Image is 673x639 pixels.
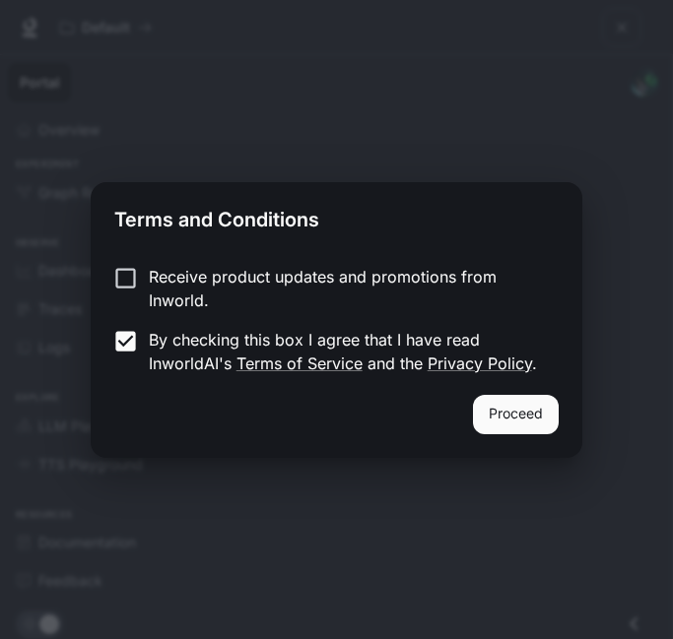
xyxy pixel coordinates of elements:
button: Proceed [473,395,559,434]
p: By checking this box I agree that I have read InworldAI's and the . [149,328,543,375]
a: Terms of Service [236,353,363,373]
p: Receive product updates and promotions from Inworld. [149,265,543,312]
a: Privacy Policy [428,353,532,373]
h2: Terms and Conditions [91,182,581,249]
